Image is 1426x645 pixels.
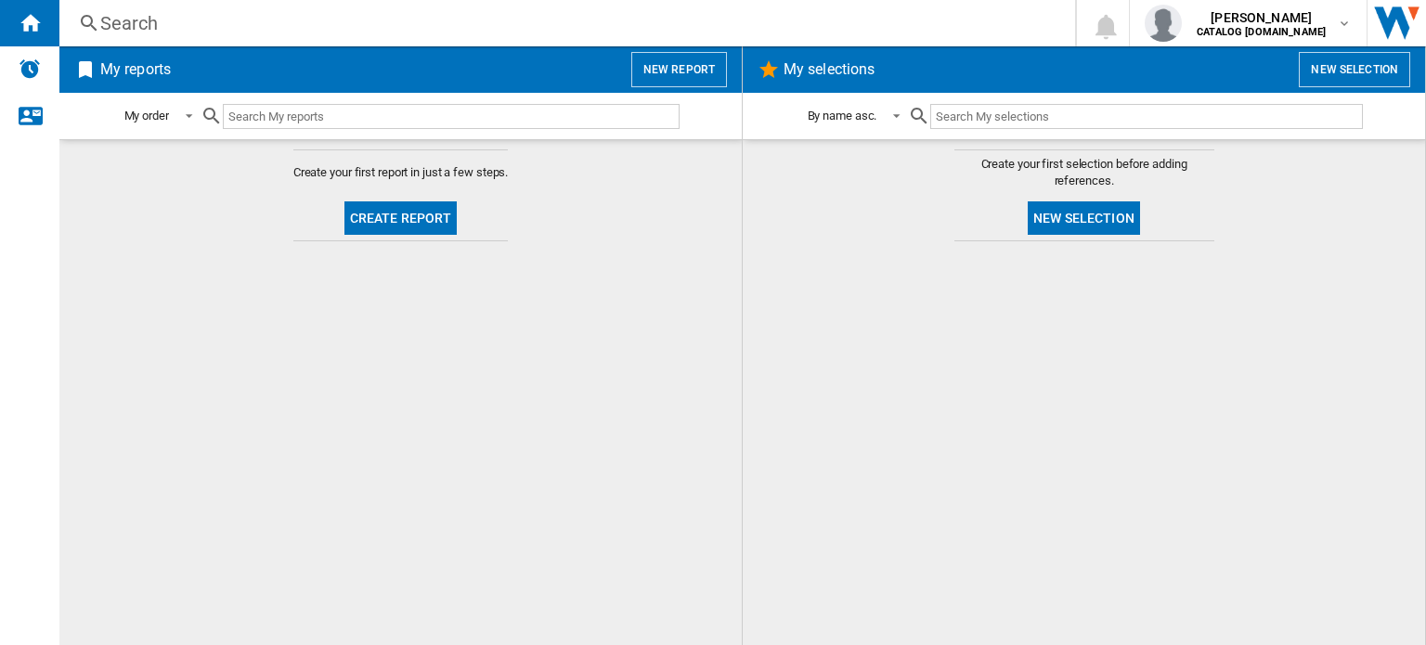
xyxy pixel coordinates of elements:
span: Create your first report in just a few steps. [293,164,509,181]
input: Search My selections [930,104,1362,129]
button: New selection [1028,201,1140,235]
button: New report [631,52,727,87]
span: [PERSON_NAME] [1197,8,1326,27]
b: CATALOG [DOMAIN_NAME] [1197,26,1326,38]
button: New selection [1299,52,1410,87]
div: My order [124,109,169,123]
div: By name asc. [808,109,877,123]
span: Create your first selection before adding references. [954,156,1214,189]
input: Search My reports [223,104,680,129]
h2: My selections [780,52,878,87]
div: Search [100,10,1027,36]
img: profile.jpg [1145,5,1182,42]
h2: My reports [97,52,175,87]
img: alerts-logo.svg [19,58,41,80]
button: Create report [344,201,458,235]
